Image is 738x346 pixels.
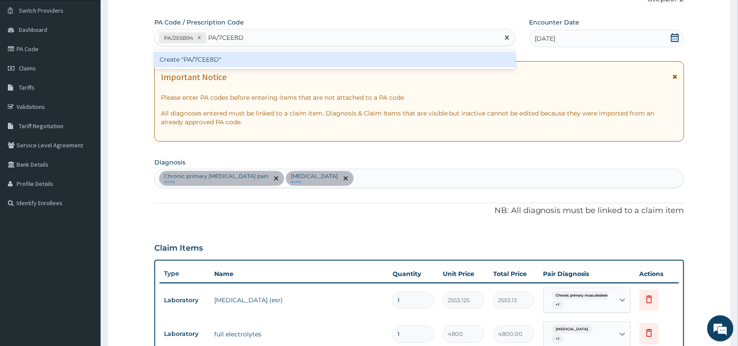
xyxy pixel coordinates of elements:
th: Name [210,265,388,283]
span: We're online! [51,110,121,199]
td: [MEDICAL_DATA] (esr) [210,291,388,309]
label: Encounter Date [529,18,580,27]
img: d_794563401_company_1708531726252_794563401 [16,44,35,66]
th: Actions [635,265,679,283]
td: Laboratory [160,292,210,308]
div: Chat with us now [45,49,147,60]
small: query [164,180,268,184]
div: Create "PA/7CEE8D" [154,52,515,67]
span: Claims [19,64,36,72]
th: Total Price [489,265,539,283]
label: PA Code / Prescription Code [154,18,244,27]
p: All diagnoses entered must be linked to a claim item. Diagnosis & Claim Items that are visible bu... [161,109,678,126]
small: query [291,180,338,184]
h1: Important Notice [161,72,226,82]
h3: Claim Items [154,244,203,253]
span: remove selection option [272,175,280,182]
p: [MEDICAL_DATA] [291,173,338,180]
span: + 1 [552,335,564,343]
p: NB: All diagnosis must be linked to a claim item [154,205,684,217]
span: Dashboard [19,26,47,34]
textarea: Type your message and hit 'Enter' [4,239,167,269]
th: Quantity [388,265,439,283]
div: Minimize live chat window [143,4,164,25]
span: [DATE] [535,34,556,43]
th: Unit Price [439,265,489,283]
span: Tariffs [19,84,35,91]
span: remove selection option [342,175,350,182]
span: [MEDICAL_DATA] [552,325,593,334]
th: Type [160,266,210,282]
label: Diagnosis [154,158,185,167]
td: full electrolytes [210,325,388,343]
span: Chronic primary musculoskeleta... [552,291,620,300]
span: Tariff Negotiation [19,122,63,130]
span: + 1 [552,301,564,309]
div: PA/2E6B94 [161,33,195,43]
p: Chronic primary [MEDICAL_DATA] pain [164,173,268,180]
td: Laboratory [160,326,210,342]
th: Pair Diagnosis [539,265,635,283]
p: Please enter PA codes before entering items that are not attached to a PA code [161,93,678,102]
span: Switch Providers [19,7,63,14]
